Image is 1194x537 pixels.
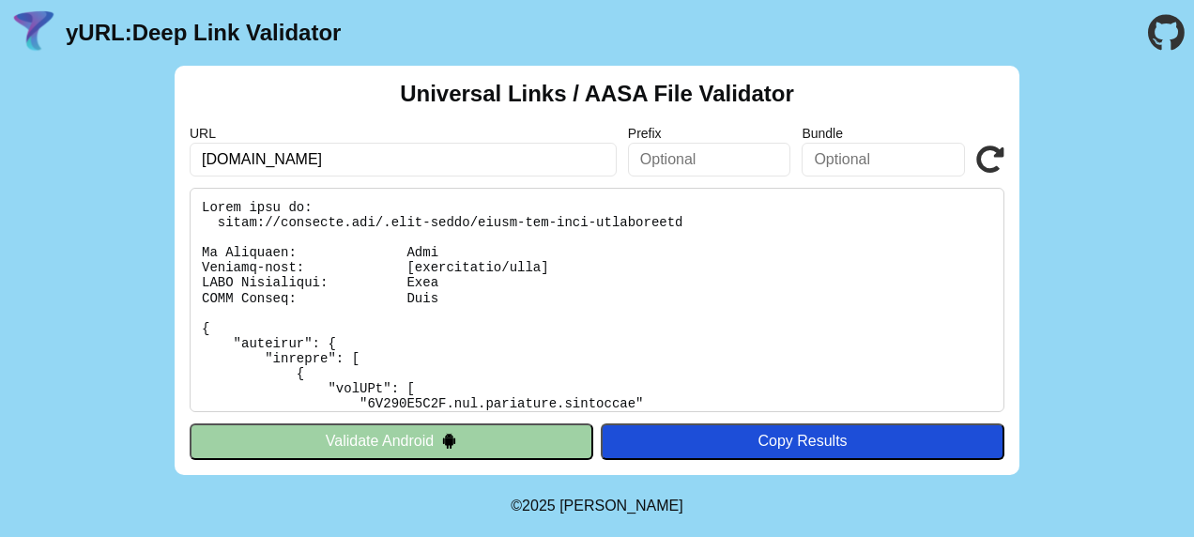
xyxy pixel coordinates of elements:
[522,498,556,514] span: 2025
[190,143,617,176] input: Required
[190,188,1004,412] pre: Lorem ipsu do: sitam://consecte.adi/.elit-seddo/eiusm-tem-inci-utlaboreetd Ma Aliquaen: Admi Veni...
[802,143,965,176] input: Optional
[441,433,457,449] img: droidIcon.svg
[190,423,593,459] button: Validate Android
[559,498,683,514] a: Michael Ibragimchayev's Personal Site
[9,8,58,57] img: yURL Logo
[511,475,682,537] footer: ©
[802,126,965,141] label: Bundle
[628,126,791,141] label: Prefix
[400,81,794,107] h2: Universal Links / AASA File Validator
[190,126,617,141] label: URL
[66,20,341,46] a: yURL:Deep Link Validator
[601,423,1004,459] button: Copy Results
[628,143,791,176] input: Optional
[610,433,995,450] div: Copy Results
